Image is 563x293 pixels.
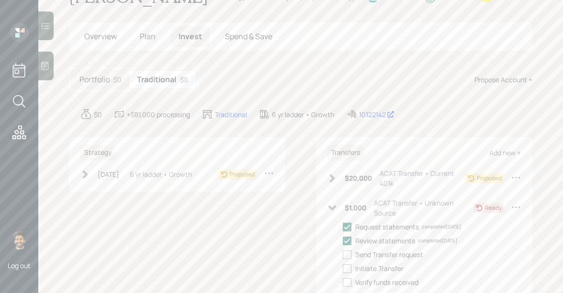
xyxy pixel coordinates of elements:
[355,250,423,260] div: Send Transfer request
[180,75,188,85] div: $0
[84,31,117,42] span: Overview
[79,75,110,84] h5: Portfolio
[485,204,502,212] div: Ready
[94,109,102,119] div: $0
[359,109,394,119] div: 10122142
[8,261,31,270] div: Log out
[489,148,521,157] div: Add new +
[422,223,461,230] div: completed [DATE]
[80,145,115,161] h6: Strategy
[137,75,176,84] h5: Traditional
[355,277,418,287] div: Verify funds received
[355,236,415,246] div: Review statements
[355,263,404,273] div: Initiate Transfer
[474,75,532,85] div: Propose Account +
[98,169,119,179] div: [DATE]
[380,168,465,188] div: ACAT Transfer • Current 401k
[179,31,202,42] span: Invest
[113,75,122,85] div: $0
[127,109,190,119] div: +$81,000 processing
[10,230,29,250] img: eric-schwartz-headshot.png
[327,145,364,161] h6: Transfers
[418,237,457,244] div: completed [DATE]
[215,109,247,119] div: Traditional
[374,198,473,218] div: ACAT Transfer • Unknown Source
[130,169,192,179] div: 6 yr ladder • Growth
[355,222,419,232] div: Request statements
[345,204,366,212] h6: $1,000
[345,174,372,183] h6: $20,000
[272,109,334,119] div: 6 yr ladder • Growth
[230,170,255,179] div: Proposed
[225,31,272,42] span: Spend & Save
[477,174,502,183] div: Proposed
[140,31,156,42] span: Plan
